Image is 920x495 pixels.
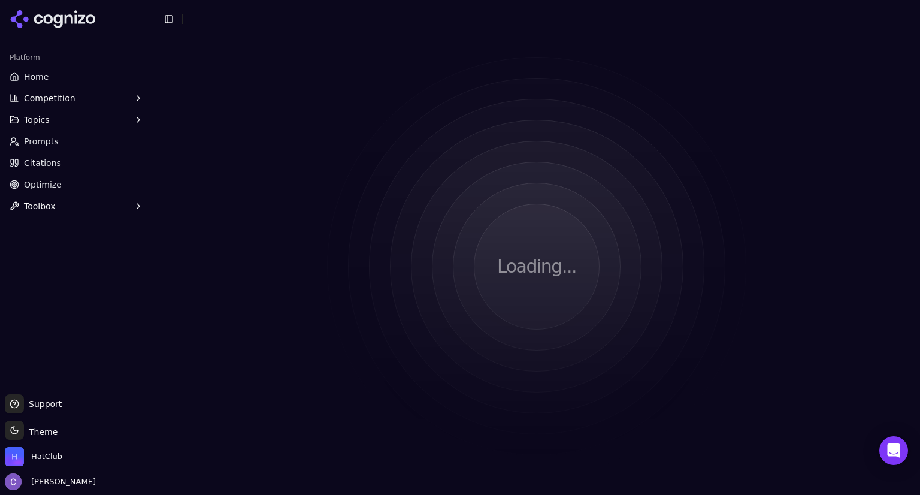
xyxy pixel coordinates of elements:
span: HatClub [31,451,62,462]
span: Optimize [24,179,62,191]
img: Chris Hayes [5,473,22,490]
button: Competition [5,89,148,108]
span: Toolbox [24,200,56,212]
span: [PERSON_NAME] [26,476,96,487]
span: Citations [24,157,61,169]
span: Support [24,398,62,410]
span: Competition [24,92,75,104]
a: Optimize [5,175,148,194]
button: Toolbox [5,197,148,216]
div: Platform [5,48,148,67]
a: Prompts [5,132,148,151]
button: Topics [5,110,148,129]
span: Prompts [24,135,59,147]
span: Theme [24,427,57,437]
a: Home [5,67,148,86]
p: Loading... [497,256,576,277]
div: Open Intercom Messenger [879,436,908,465]
a: Citations [5,153,148,173]
button: Open user button [5,473,96,490]
img: HatClub [5,447,24,466]
button: Open organization switcher [5,447,62,466]
span: Topics [24,114,50,126]
span: Home [24,71,49,83]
